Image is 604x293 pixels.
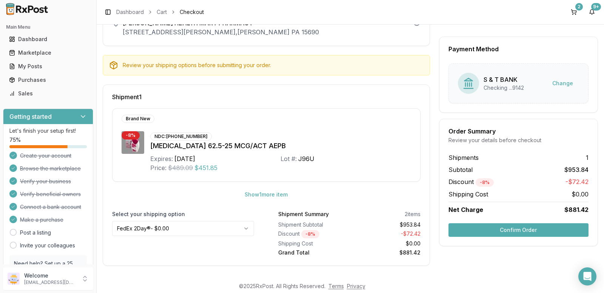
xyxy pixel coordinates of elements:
[448,223,589,237] button: Confirm Order
[298,154,314,163] div: J96U
[405,210,421,218] div: 2 items
[578,267,596,285] div: Open Intercom Messenger
[572,190,589,199] span: $0.00
[484,84,524,92] div: Checking ...9142
[6,24,90,30] h2: Main Menu
[448,165,473,174] span: Subtotal
[123,28,319,37] p: [STREET_ADDRESS][PERSON_NAME] , [PERSON_NAME] PA 15690
[122,131,144,154] img: Anoro Ellipta 62.5-25 MCG/ACT AEPB
[448,137,589,144] div: Review your details before checkout
[565,177,589,187] span: -$72.42
[9,90,87,97] div: Sales
[239,188,294,201] button: Show1more item
[352,230,420,238] div: - $72.42
[347,283,365,289] a: Privacy
[180,8,204,16] span: Checkout
[174,154,195,163] div: [DATE]
[6,46,90,60] a: Marketplace
[280,154,297,163] div: Lot #:
[20,165,81,172] span: Browse the marketplace
[20,229,51,236] a: Post a listing
[14,260,82,282] p: Need help? Set up a 25 minute call with our team to set up.
[278,221,346,229] div: Shipment Subtotal
[6,73,90,87] a: Purchases
[278,230,346,238] div: Discount
[122,131,140,140] div: - 8 %
[9,49,87,57] div: Marketplace
[448,178,494,186] span: Discount
[448,46,589,52] div: Payment Method
[3,47,93,59] button: Marketplace
[3,87,93,100] button: Sales
[328,283,344,289] a: Terms
[6,32,90,46] a: Dashboard
[575,3,583,11] div: 2
[20,152,71,160] span: Create your account
[352,240,420,247] div: $0.00
[20,190,81,198] span: Verify beneficial owners
[278,210,329,218] div: Shipment Summary
[20,216,63,224] span: Make a purchase
[9,112,52,121] h3: Getting started
[116,8,144,16] a: Dashboard
[150,141,411,151] div: [MEDICAL_DATA] 62.5-25 MCG/ACT AEPB
[586,153,589,162] span: 1
[168,163,193,172] span: $489.09
[6,87,90,100] a: Sales
[194,163,217,172] span: $451.85
[564,205,589,214] span: $881.42
[564,165,589,174] span: $953.84
[476,178,494,187] div: - 8 %
[8,273,20,285] img: User avatar
[9,63,87,70] div: My Posts
[112,94,142,100] span: Shipment 1
[150,154,173,163] div: Expires:
[3,60,93,72] button: My Posts
[24,279,77,285] p: [EMAIL_ADDRESS][DOMAIN_NAME]
[9,127,87,135] p: Let's finish your setup first!
[150,132,212,141] div: NDC: [PHONE_NUMBER]
[3,3,51,15] img: RxPost Logo
[568,6,580,18] button: 2
[9,76,87,84] div: Purchases
[484,75,524,84] div: S & T BANK
[448,190,488,199] span: Shipping Cost
[546,77,579,90] button: Change
[157,8,167,16] a: Cart
[3,33,93,45] button: Dashboard
[448,206,483,213] span: Net Charge
[278,249,346,256] div: Grand Total
[20,242,75,249] a: Invite your colleagues
[150,163,166,172] div: Price:
[448,128,589,134] div: Order Summary
[591,3,601,11] div: 9+
[112,210,254,218] label: Select your shipping option
[9,35,87,43] div: Dashboard
[586,6,598,18] button: 9+
[9,136,21,144] span: 75 %
[278,240,346,247] div: Shipping Cost
[116,8,204,16] nav: breadcrumb
[301,230,319,238] div: - 8 %
[123,61,424,69] div: Review your shipping options before submitting your order.
[6,60,90,73] a: My Posts
[3,74,93,86] button: Purchases
[448,153,479,162] span: Shipments
[352,221,420,229] div: $953.84
[20,178,71,185] span: Verify your business
[24,272,77,279] p: Welcome
[20,203,81,211] span: Connect a bank account
[352,249,420,256] div: $881.42
[122,115,154,123] div: Brand New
